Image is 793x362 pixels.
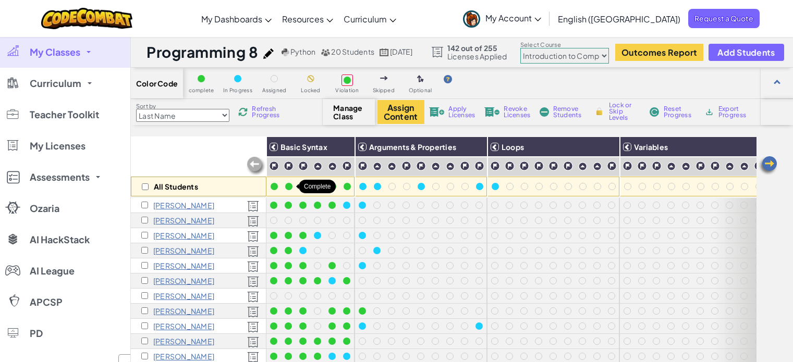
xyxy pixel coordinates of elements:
[458,2,546,35] a: My Account
[153,292,214,300] p: Maleigh Fuller
[447,52,507,60] span: Licenses Applied
[298,161,308,171] img: IconChallengeLevel.svg
[578,162,587,171] img: IconPracticeLevel.svg
[30,79,81,88] span: Curriculum
[505,161,515,171] img: IconChallengeLevel.svg
[153,231,214,240] p: Tommie Campbell
[373,162,382,171] img: IconPracticeLevel.svg
[380,48,389,56] img: calendar.svg
[30,266,75,276] span: AI League
[447,44,507,52] span: 142 out of 255
[153,216,214,224] p: Murphy Bryant
[280,142,327,152] span: Basic Syntax
[431,162,440,171] img: IconPracticeLevel.svg
[201,14,262,24] span: My Dashboards
[463,10,480,28] img: avatar
[247,261,259,272] img: Licensed
[558,14,680,24] span: English ([GEOGRAPHIC_DATA])
[758,155,778,176] img: Arrow_Left.png
[196,5,277,33] a: My Dashboards
[502,142,524,152] span: Loops
[252,106,284,118] span: Refresh Progress
[147,42,258,62] h1: Programming 8
[380,76,388,80] img: IconSkippedLevel.svg
[223,88,252,93] span: In Progress
[652,161,662,171] img: IconChallengeLevel.svg
[262,88,287,93] span: Assigned
[153,307,214,315] p: Jalen Gillam
[41,8,132,29] img: CodeCombat logo
[417,75,424,83] img: IconOptionalLevel.svg
[681,162,690,171] img: IconPracticeLevel.svg
[548,161,558,171] img: IconChallengeLevel.svg
[553,106,584,118] span: Remove Students
[277,5,338,33] a: Resources
[247,246,259,257] img: Licensed
[444,75,452,83] img: IconHint.svg
[710,161,720,171] img: IconChallengeLevel.svg
[754,161,764,171] img: IconChallengeLevel.svg
[333,104,364,120] span: Manage Class
[709,44,784,61] button: Add Students
[247,321,259,333] img: Licensed
[136,79,178,88] span: Color Code
[649,107,660,117] img: IconReset.svg
[369,142,456,152] span: Arguments & Properties
[247,201,259,212] img: Licensed
[247,231,259,242] img: Licensed
[335,88,359,93] span: Violation
[553,5,686,33] a: English ([GEOGRAPHIC_DATA])
[282,48,289,56] img: python.png
[534,161,544,171] img: IconChallengeLevel.svg
[634,142,668,152] span: Variables
[387,162,396,171] img: IconPracticeLevel.svg
[460,161,470,171] img: IconChallengeLevel.svg
[563,161,573,171] img: IconChallengeLevel.svg
[409,88,432,93] span: Optional
[328,162,337,171] img: IconPracticeLevel.svg
[519,161,529,171] img: IconChallengeLevel.svg
[269,161,279,171] img: IconChallengeLevel.svg
[154,182,198,191] p: All Students
[30,204,59,213] span: Ozaria
[390,47,412,56] span: [DATE]
[593,162,602,171] img: IconPracticeLevel.svg
[725,162,734,171] img: IconPracticeLevel.svg
[446,162,455,171] img: IconPracticeLevel.svg
[153,261,214,270] p: Hunter Deering
[688,9,760,28] a: Request a Quote
[373,88,395,93] span: Skipped
[153,322,214,330] p: Aiden Hallman
[301,88,320,93] span: Locked
[153,337,214,345] p: Alyssa Jones
[429,107,445,117] img: IconLicenseApply.svg
[623,161,632,171] img: IconChallengeLevel.svg
[416,161,426,171] img: IconChallengeLevel.svg
[448,106,475,118] span: Apply Licenses
[344,14,387,24] span: Curriculum
[474,161,484,171] img: IconChallengeLevel.svg
[358,161,368,171] img: IconChallengeLevel.svg
[30,172,90,182] span: Assessments
[284,161,294,171] img: IconChallengeLevel.svg
[485,13,541,23] span: My Account
[540,107,549,117] img: IconRemoveStudents.svg
[247,336,259,348] img: Licensed
[718,106,750,118] span: Export Progress
[189,88,214,93] span: complete
[247,216,259,227] img: Licensed
[247,291,259,303] img: Licensed
[484,107,500,117] img: IconLicenseRevoke.svg
[238,107,248,117] img: IconReload.svg
[153,201,214,209] p: luke B
[342,161,352,171] img: IconChallengeLevel.svg
[607,161,617,171] img: IconChallengeLevel.svg
[520,41,609,49] label: Select Course
[594,107,605,116] img: IconLock.svg
[615,44,703,61] a: Outcomes Report
[490,161,500,171] img: IconChallengeLevel.svg
[30,110,99,119] span: Teacher Toolkit
[717,48,775,57] span: Add Students
[331,47,374,56] span: 20 Students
